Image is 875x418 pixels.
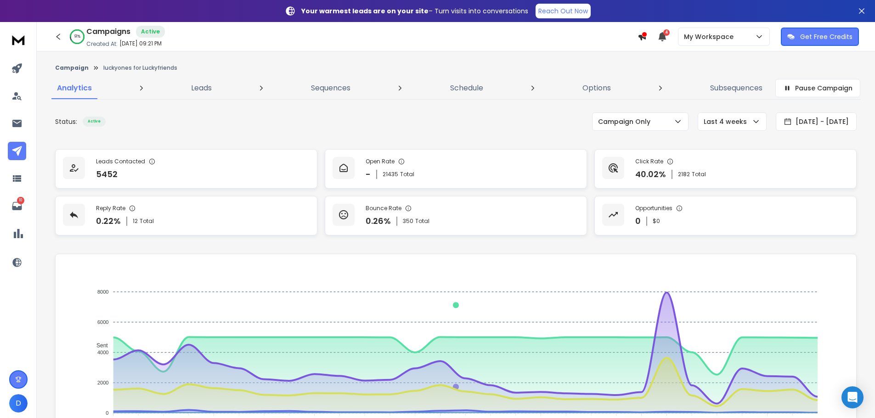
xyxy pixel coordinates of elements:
p: Leads [191,83,212,94]
span: 21435 [383,171,398,178]
a: Click Rate40.02%2182Total [594,149,857,189]
a: Subsequences [705,77,768,99]
p: 91 % [74,34,80,39]
img: logo [9,31,28,48]
p: Open Rate [366,158,395,165]
p: 40.02 % [635,168,666,181]
p: Options [582,83,611,94]
tspan: 4000 [97,350,108,355]
p: Last 4 weeks [704,117,751,126]
span: Total [415,217,429,225]
button: D [9,394,28,412]
button: [DATE] - [DATE] [776,112,857,131]
p: 5452 [96,168,118,181]
tspan: 8000 [97,289,108,295]
p: Leads Contacted [96,158,145,165]
a: Reach Out Now [536,4,591,18]
a: 10 [8,197,26,215]
p: 0.26 % [366,215,391,228]
a: Sequences [305,77,356,99]
h1: Campaigns [86,26,130,37]
button: Get Free Credits [781,28,859,46]
p: Status: [55,117,77,126]
div: Open Intercom Messenger [841,386,864,408]
p: Analytics [57,83,92,94]
div: Active [136,26,165,38]
p: My Workspace [684,32,737,41]
span: Total [140,217,154,225]
p: Sequences [311,83,350,94]
p: $ 0 [653,217,660,225]
p: Get Free Credits [800,32,852,41]
a: Reply Rate0.22%12Total [55,196,317,235]
a: Open Rate-21435Total [325,149,587,189]
p: Subsequences [710,83,762,94]
strong: Your warmest leads are on your site [301,6,429,16]
span: Sent [90,342,108,349]
span: 350 [403,217,413,225]
p: Schedule [450,83,483,94]
p: 0 [635,215,641,228]
a: Schedule [445,77,489,99]
a: Options [577,77,616,99]
button: Campaign [55,64,89,72]
span: Total [692,171,706,178]
p: Reply Rate [96,205,125,212]
p: – Turn visits into conversations [301,6,528,16]
p: Created At: [86,40,118,48]
button: Pause Campaign [775,79,860,97]
a: Leads [186,77,217,99]
tspan: 6000 [97,319,108,325]
a: Bounce Rate0.26%350Total [325,196,587,235]
span: 12 [133,217,138,225]
p: 0.22 % [96,215,121,228]
tspan: 2000 [97,380,108,385]
div: Active [83,117,106,127]
p: Campaign Only [598,117,654,126]
p: Click Rate [635,158,663,165]
span: 2182 [678,171,690,178]
span: Total [400,171,414,178]
a: Leads Contacted5452 [55,149,317,189]
span: 4 [663,29,670,36]
a: Analytics [51,77,97,99]
p: 10 [17,197,24,204]
tspan: 0 [106,410,108,416]
p: [DATE] 09:21 PM [119,40,162,47]
p: Opportunities [635,205,672,212]
p: luckyones for Luckyfriends [103,64,177,72]
p: - [366,168,371,181]
p: Reach Out Now [538,6,588,16]
p: Bounce Rate [366,205,401,212]
a: Opportunities0$0 [594,196,857,235]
